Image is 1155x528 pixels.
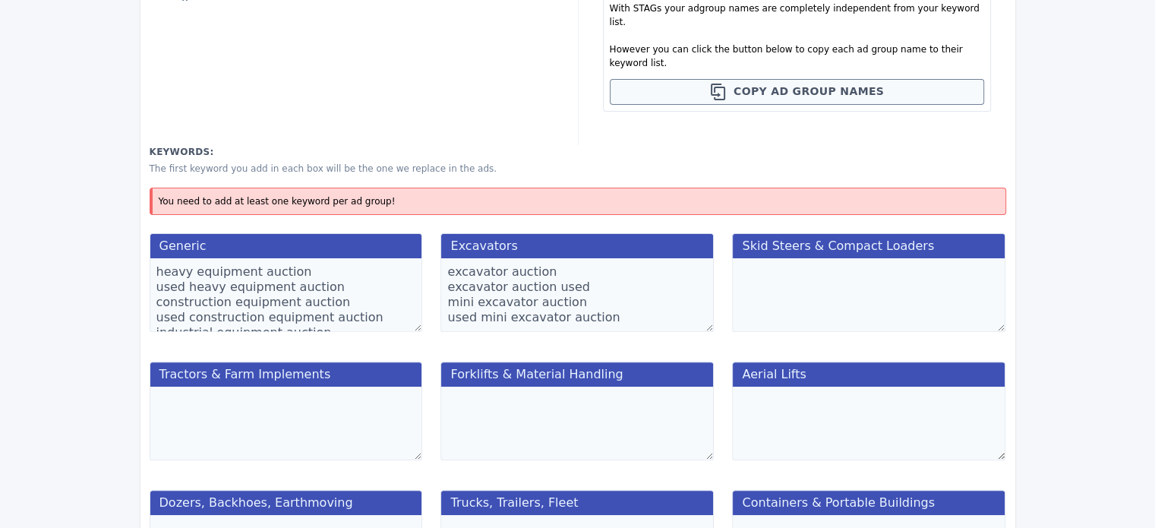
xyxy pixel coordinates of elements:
[732,362,1005,387] label: Aerial Lifts
[440,490,714,515] label: Trucks, Trailers, Fleet
[150,233,423,258] label: Generic
[150,145,1006,159] label: Keywords:
[150,162,1006,175] p: The first keyword you add in each box will be the one we replace in the ads.
[610,79,984,105] button: Copy ad group names
[732,490,1005,515] label: Containers & Portable Buildings
[150,362,423,387] label: Tractors & Farm Implements
[610,2,984,29] p: With STAGs your adgroup names are completely independent from your keyword list.
[440,362,714,387] label: Forklifts & Material Handling
[150,490,423,515] label: Dozers, Backhoes, Earthmoving
[159,194,999,208] p: You need to add at least one keyword per ad group!
[732,233,1005,258] label: Skid Steers & Compact Loaders
[610,43,984,70] p: However you can click the button below to copy each ad group name to their keyword list.
[440,233,714,258] label: Excavators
